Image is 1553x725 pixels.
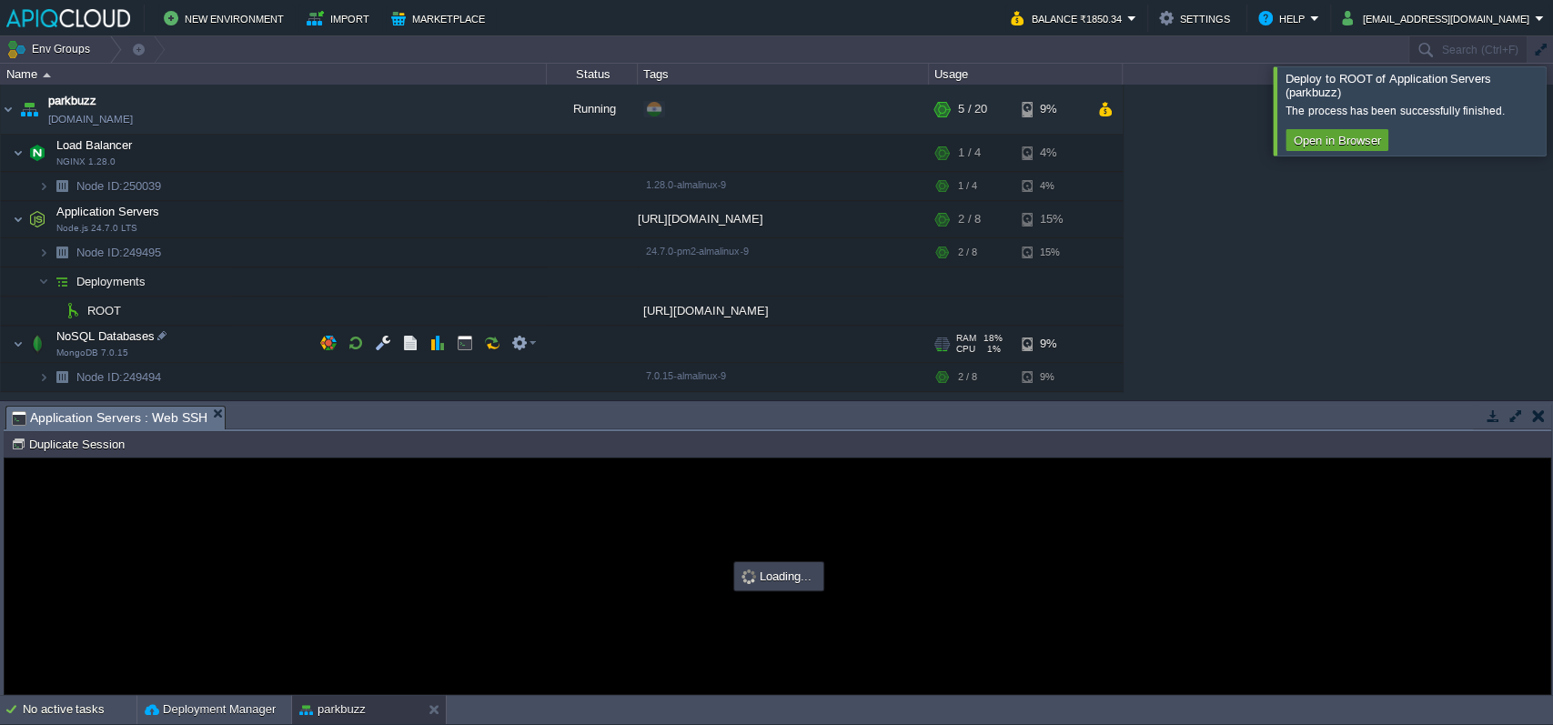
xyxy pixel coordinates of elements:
[56,347,128,358] span: MongoDB 7.0.15
[1022,135,1081,171] div: 4%
[75,245,164,260] span: 249495
[75,274,148,289] a: Deployments
[956,333,976,344] span: RAM
[646,370,726,381] span: 7.0.15-almalinux-9
[983,333,1003,344] span: 18%
[55,204,162,219] span: Application Servers
[307,7,375,29] button: Import
[48,110,133,128] a: [DOMAIN_NAME]
[75,178,164,194] span: 250039
[638,201,929,237] div: [URL][DOMAIN_NAME]
[25,326,50,362] img: AMDAwAAAACH5BAEAAAAALAAAAAABAAEAAAICRAEAOw==
[958,201,981,237] div: 2 / 8
[13,326,24,362] img: AMDAwAAAACH5BAEAAAAALAAAAAABAAEAAAICRAEAOw==
[48,92,96,110] a: parkbuzz
[76,179,123,193] span: Node ID:
[1286,104,1541,118] div: The process has been successfully finished.
[49,172,75,200] img: AMDAwAAAACH5BAEAAAAALAAAAAABAAEAAAICRAEAOw==
[1022,172,1081,200] div: 4%
[75,369,164,385] a: Node ID:249494
[956,344,975,355] span: CPU
[548,64,637,85] div: Status
[43,73,51,77] img: AMDAwAAAACH5BAEAAAAALAAAAAABAAEAAAICRAEAOw==
[639,64,928,85] div: Tags
[38,267,49,296] img: AMDAwAAAACH5BAEAAAAALAAAAAABAAEAAAICRAEAOw==
[646,246,749,257] span: 24.7.0-pm2-almalinux-9
[145,700,276,719] button: Deployment Manager
[958,135,981,171] div: 1 / 4
[75,369,164,385] span: 249494
[25,135,50,171] img: AMDAwAAAACH5BAEAAAAALAAAAAABAAEAAAICRAEAOw==
[547,85,638,134] div: Running
[55,138,135,152] a: Load BalancerNGINX 1.28.0
[164,7,289,29] button: New Environment
[299,700,366,719] button: parkbuzz
[1,85,15,134] img: AMDAwAAAACH5BAEAAAAALAAAAAABAAEAAAICRAEAOw==
[55,328,157,344] span: NoSQL Databases
[86,303,124,318] a: ROOT
[55,329,157,343] a: NoSQL DatabasesMongoDB 7.0.15
[75,178,164,194] a: Node ID:250039
[60,297,86,325] img: AMDAwAAAACH5BAEAAAAALAAAAAABAAEAAAICRAEAOw==
[1286,72,1491,99] span: Deploy to ROOT of Application Servers (parkbuzz)
[736,564,822,589] div: Loading...
[49,238,75,267] img: AMDAwAAAACH5BAEAAAAALAAAAAABAAEAAAICRAEAOw==
[49,267,75,296] img: AMDAwAAAACH5BAEAAAAALAAAAAABAAEAAAICRAEAOw==
[1022,85,1081,134] div: 9%
[958,172,977,200] div: 1 / 4
[38,238,49,267] img: AMDAwAAAACH5BAEAAAAALAAAAAABAAEAAAICRAEAOw==
[38,172,49,200] img: AMDAwAAAACH5BAEAAAAALAAAAAABAAEAAAICRAEAOw==
[646,179,726,190] span: 1.28.0-almalinux-9
[11,436,130,452] button: Duplicate Session
[6,9,130,27] img: APIQCloud
[1258,7,1310,29] button: Help
[2,64,546,85] div: Name
[76,246,123,259] span: Node ID:
[6,36,96,62] button: Env Groups
[391,7,490,29] button: Marketplace
[1022,238,1081,267] div: 15%
[76,370,123,384] span: Node ID:
[75,245,164,260] a: Node ID:249495
[38,363,49,391] img: AMDAwAAAACH5BAEAAAAALAAAAAABAAEAAAICRAEAOw==
[55,205,162,218] a: Application ServersNode.js 24.7.0 LTS
[56,156,116,167] span: NGINX 1.28.0
[983,344,1001,355] span: 1%
[49,297,60,325] img: AMDAwAAAACH5BAEAAAAALAAAAAABAAEAAAICRAEAOw==
[1022,326,1081,362] div: 9%
[25,201,50,237] img: AMDAwAAAACH5BAEAAAAALAAAAAABAAEAAAICRAEAOw==
[49,363,75,391] img: AMDAwAAAACH5BAEAAAAALAAAAAABAAEAAAICRAEAOw==
[1342,7,1535,29] button: [EMAIL_ADDRESS][DOMAIN_NAME]
[56,223,137,234] span: Node.js 24.7.0 LTS
[13,201,24,237] img: AMDAwAAAACH5BAEAAAAALAAAAAABAAEAAAICRAEAOw==
[958,363,977,391] div: 2 / 8
[930,64,1122,85] div: Usage
[1022,201,1081,237] div: 15%
[1011,7,1127,29] button: Balance ₹1850.34
[23,695,136,724] div: No active tasks
[958,85,987,134] div: 5 / 20
[55,137,135,153] span: Load Balancer
[1288,132,1386,148] button: Open in Browser
[16,85,42,134] img: AMDAwAAAACH5BAEAAAAALAAAAAABAAEAAAICRAEAOw==
[958,238,977,267] div: 2 / 8
[638,297,929,325] div: [URL][DOMAIN_NAME]
[1022,363,1081,391] div: 9%
[13,135,24,171] img: AMDAwAAAACH5BAEAAAAALAAAAAABAAEAAAICRAEAOw==
[12,407,207,429] span: Application Servers : Web SSH
[1159,7,1235,29] button: Settings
